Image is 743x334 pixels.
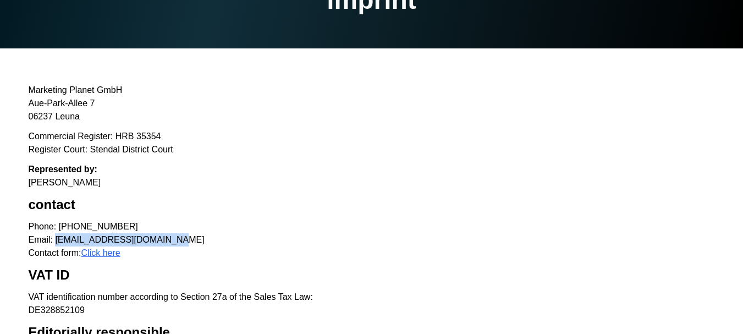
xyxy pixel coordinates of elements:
font: VAT identification number according to Section 27a of the Sales Tax Law: [29,292,313,302]
font: VAT ID [29,267,70,282]
font: Register Court: Stendal District Court [29,145,173,154]
font: Email: [EMAIL_ADDRESS][DOMAIN_NAME] [29,235,205,244]
font: [PERSON_NAME] [29,178,101,187]
font: Contact form: [29,248,81,258]
font: Phone: [PHONE_NUMBER] [29,222,138,231]
font: Represented by: [29,165,97,174]
font: DE328852109 [29,305,85,315]
a: Click here [81,248,120,258]
font: Marketing Planet GmbH [29,85,123,95]
font: Commercial Register: HRB 35354 [29,132,161,141]
font: 06237 Leuna [29,112,80,121]
font: contact [29,197,75,212]
font: Aue-Park-Allee 7 [29,98,95,108]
